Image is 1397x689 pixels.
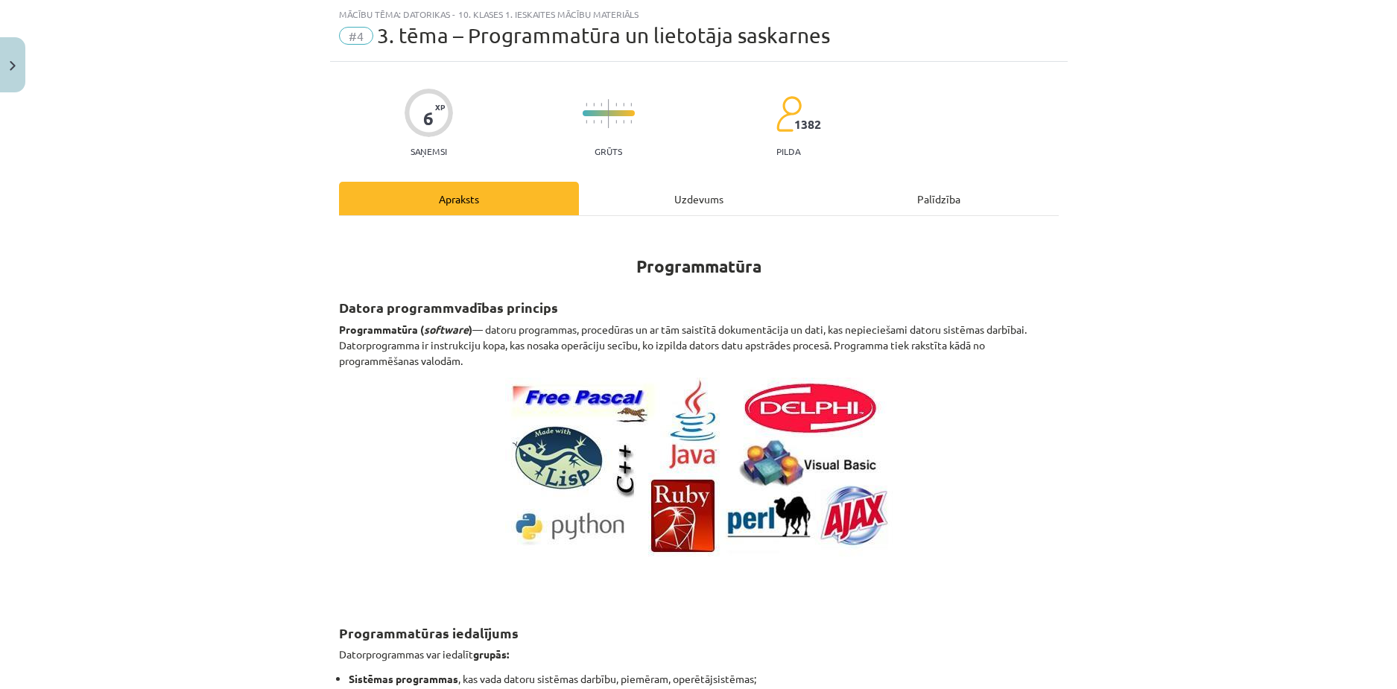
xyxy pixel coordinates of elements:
[586,120,587,124] img: icon-short-line-57e1e144782c952c97e751825c79c345078a6d821885a25fce030b3d8c18986b.svg
[435,103,445,111] span: XP
[579,182,819,215] div: Uzdevums
[339,624,519,641] strong: Programmatūras iedalījums
[339,299,558,316] strong: Datora programmvadības princips
[349,672,458,685] strong: Sistēmas programmas
[636,255,761,277] strong: Programmatūra
[339,647,1059,662] p: Datorprogrammas var iedalīt
[601,103,602,107] img: icon-short-line-57e1e144782c952c97e751825c79c345078a6d821885a25fce030b3d8c18986b.svg
[586,103,587,107] img: icon-short-line-57e1e144782c952c97e751825c79c345078a6d821885a25fce030b3d8c18986b.svg
[623,103,624,107] img: icon-short-line-57e1e144782c952c97e751825c79c345078a6d821885a25fce030b3d8c18986b.svg
[349,671,1059,687] li: , kas vada datoru sistēmas darbību, piemēram, operētājsistēmas;
[423,108,434,129] div: 6
[776,146,800,156] p: pilda
[593,103,595,107] img: icon-short-line-57e1e144782c952c97e751825c79c345078a6d821885a25fce030b3d8c18986b.svg
[776,95,802,133] img: students-c634bb4e5e11cddfef0936a35e636f08e4e9abd3cc4e673bd6f9a4125e45ecb1.svg
[405,146,453,156] p: Saņemsi
[630,103,632,107] img: icon-short-line-57e1e144782c952c97e751825c79c345078a6d821885a25fce030b3d8c18986b.svg
[377,23,830,48] span: 3. tēma – Programmatūra un lietotāja saskarnes
[615,120,617,124] img: icon-short-line-57e1e144782c952c97e751825c79c345078a6d821885a25fce030b3d8c18986b.svg
[601,120,602,124] img: icon-short-line-57e1e144782c952c97e751825c79c345078a6d821885a25fce030b3d8c18986b.svg
[615,103,617,107] img: icon-short-line-57e1e144782c952c97e751825c79c345078a6d821885a25fce030b3d8c18986b.svg
[339,27,373,45] span: #4
[339,323,472,336] strong: Programmatūra ( )
[819,182,1059,215] div: Palīdzība
[593,120,595,124] img: icon-short-line-57e1e144782c952c97e751825c79c345078a6d821885a25fce030b3d8c18986b.svg
[608,99,609,128] img: icon-long-line-d9ea69661e0d244f92f715978eff75569469978d946b2353a9bb055b3ed8787d.svg
[595,146,622,156] p: Grūts
[424,323,469,336] em: software
[10,61,16,71] img: icon-close-lesson-0947bae3869378f0d4975bcd49f059093ad1ed9edebbc8119c70593378902aed.svg
[339,182,579,215] div: Apraksts
[339,9,1059,19] div: Mācību tēma: Datorikas - 10. klases 1. ieskaites mācību materiāls
[794,118,821,131] span: 1382
[339,322,1059,369] p: — datoru programmas, procedūras un ar tām saistītā dokumentācija un dati, kas nepieciešami datoru...
[473,647,509,661] strong: grupās:
[623,120,624,124] img: icon-short-line-57e1e144782c952c97e751825c79c345078a6d821885a25fce030b3d8c18986b.svg
[630,120,632,124] img: icon-short-line-57e1e144782c952c97e751825c79c345078a6d821885a25fce030b3d8c18986b.svg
